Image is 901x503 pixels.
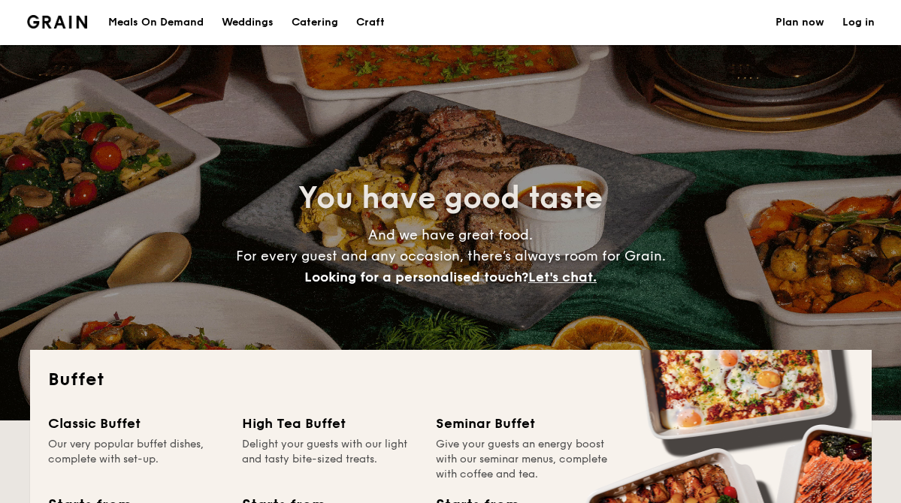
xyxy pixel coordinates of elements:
[436,437,612,482] div: Give your guests an energy boost with our seminar menus, complete with coffee and tea.
[48,437,224,482] div: Our very popular buffet dishes, complete with set-up.
[528,269,597,285] span: Let's chat.
[242,437,418,482] div: Delight your guests with our light and tasty bite-sized treats.
[242,413,418,434] div: High Tea Buffet
[48,413,224,434] div: Classic Buffet
[298,180,603,216] span: You have good taste
[48,368,854,392] h2: Buffet
[27,15,88,29] img: Grain
[436,413,612,434] div: Seminar Buffet
[27,15,88,29] a: Logotype
[236,227,666,285] span: And we have great food. For every guest and any occasion, there’s always room for Grain.
[304,269,528,285] span: Looking for a personalised touch?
